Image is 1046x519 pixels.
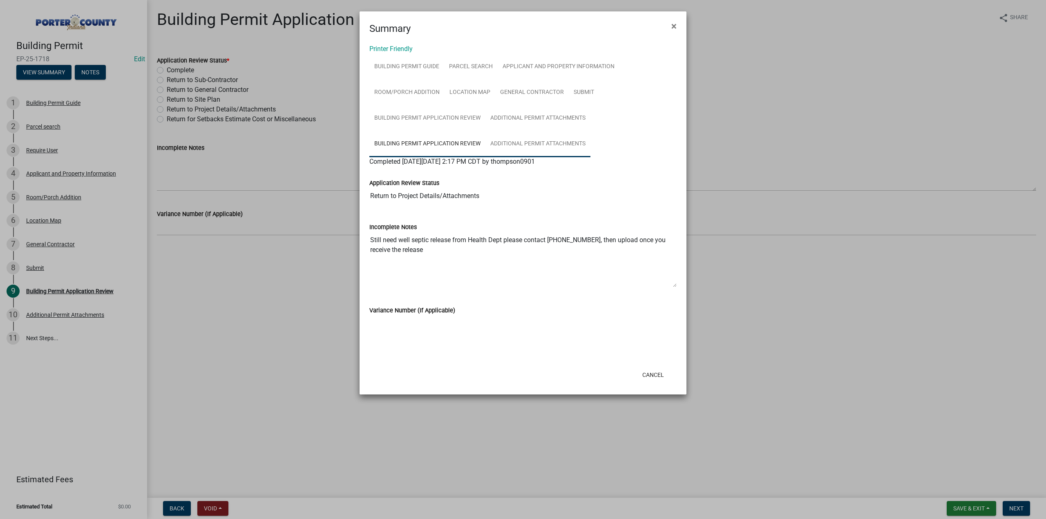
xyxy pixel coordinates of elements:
[369,45,413,53] a: Printer Friendly
[671,20,677,32] span: ×
[369,225,417,230] label: Incomplete Notes
[485,105,590,131] a: Additional Permit Attachments
[369,54,444,80] a: Building Permit Guide
[369,131,485,157] a: Building Permit Application Review
[498,54,619,80] a: Applicant and Property Information
[495,80,569,106] a: General Contractor
[369,180,439,186] label: Application Review Status
[444,54,498,80] a: Parcel search
[369,308,455,314] label: Variance Number (If Applicable)
[445,80,495,106] a: Location Map
[369,158,535,165] span: Completed [DATE][DATE] 2:17 PM CDT by thompson0901
[665,15,683,38] button: Close
[636,368,671,382] button: Cancel
[369,21,411,36] h4: Summary
[369,80,445,106] a: Room/Porch Addition
[369,105,485,131] a: Building Permit Application Review
[569,80,599,106] a: Submit
[485,131,590,157] a: Additional Permit Attachments
[369,232,677,287] textarea: Still need well septic release from Health Dept please contact [PHONE_NUMBER], then upload once y...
